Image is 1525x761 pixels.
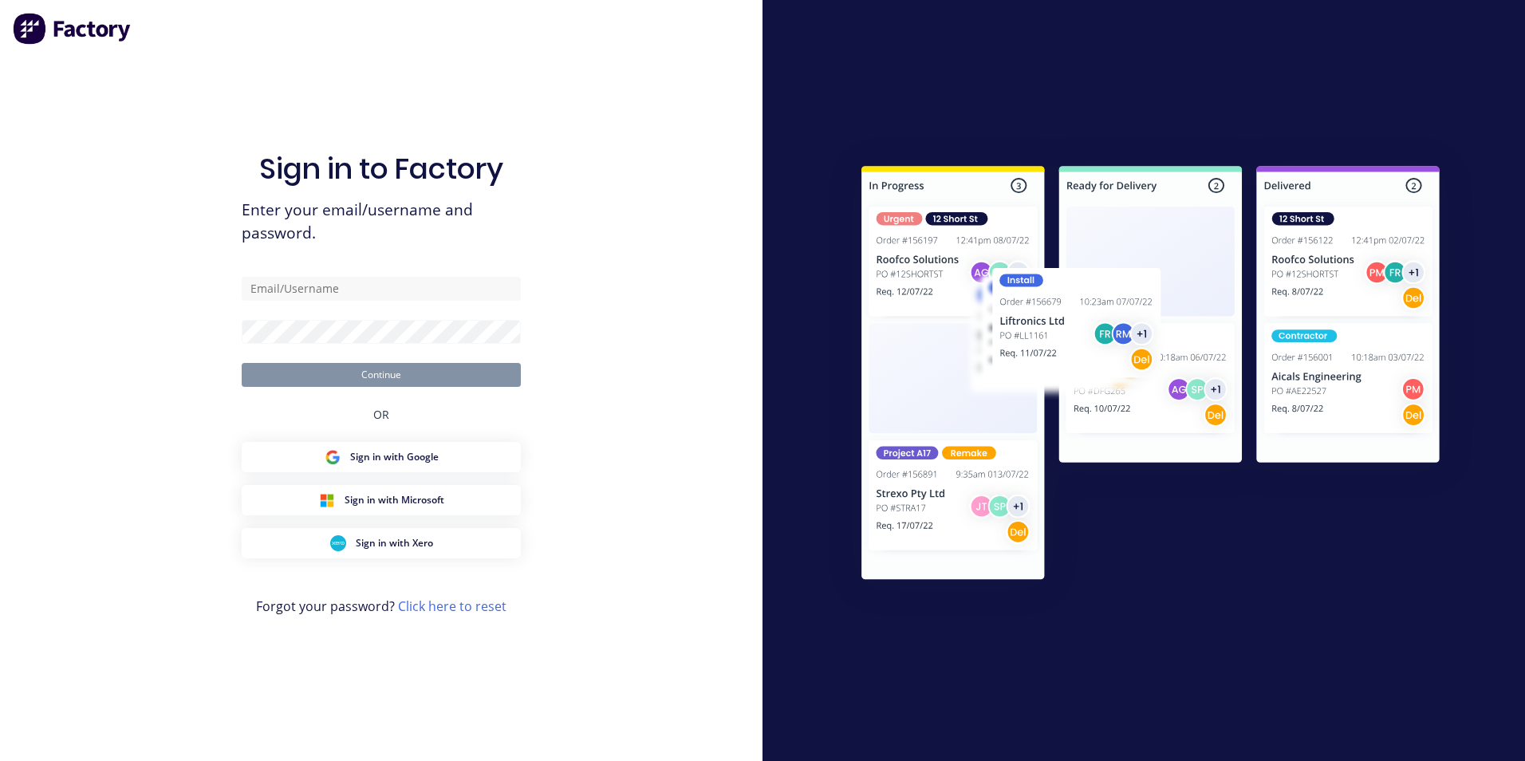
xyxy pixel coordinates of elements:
img: Google Sign in [325,449,341,465]
span: Sign in with Xero [356,536,433,550]
div: OR [373,387,389,442]
span: Sign in with Microsoft [345,493,444,507]
img: Xero Sign in [330,535,346,551]
span: Forgot your password? [256,597,506,616]
h1: Sign in to Factory [259,152,503,186]
img: Microsoft Sign in [319,492,335,508]
a: Click here to reset [398,597,506,615]
span: Sign in with Google [350,450,439,464]
img: Sign in [826,134,1475,617]
button: Microsoft Sign inSign in with Microsoft [242,485,521,515]
button: Continue [242,363,521,387]
span: Enter your email/username and password. [242,199,521,245]
button: Google Sign inSign in with Google [242,442,521,472]
button: Xero Sign inSign in with Xero [242,528,521,558]
input: Email/Username [242,277,521,301]
img: Factory [13,13,132,45]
